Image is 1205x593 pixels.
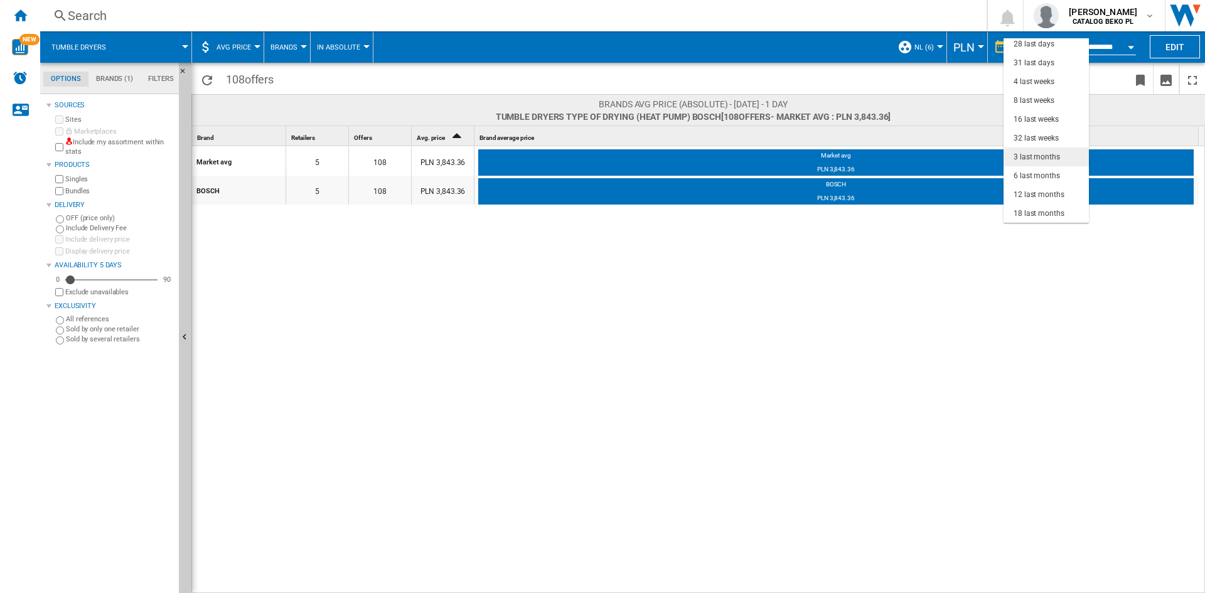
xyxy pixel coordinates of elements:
div: 28 last days [1014,39,1054,50]
div: 31 last days [1014,58,1054,68]
div: 4 last weeks [1014,77,1054,87]
div: 8 last weeks [1014,95,1054,106]
div: 12 last months [1014,190,1064,200]
div: 32 last weeks [1014,133,1059,144]
div: 16 last weeks [1014,114,1059,125]
div: 18 last months [1014,208,1064,219]
div: 3 last months [1014,152,1060,163]
div: 6 last months [1014,171,1060,181]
